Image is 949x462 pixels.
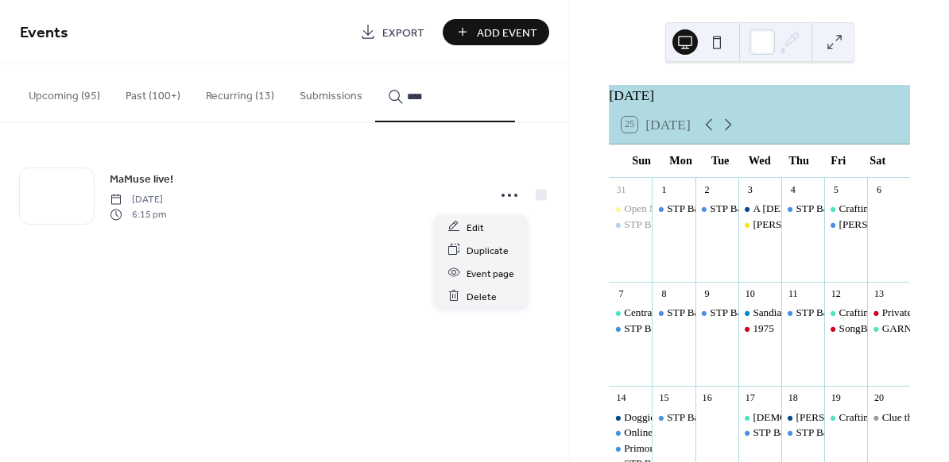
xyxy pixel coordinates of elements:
[743,391,757,405] div: 17
[609,202,652,216] div: Open Mic
[781,425,824,440] div: STP Baby with the bath water rehearsals
[738,218,781,232] div: Matt Flinner Trio opening guest Briony Hunn
[614,391,628,405] div: 14
[738,321,781,336] div: 1975
[652,410,695,425] div: STP Baby with the bath water rehearsals
[614,287,628,301] div: 7
[467,288,497,305] span: Delete
[609,85,910,106] div: [DATE]
[858,144,897,177] div: Sat
[624,425,849,440] div: Online Silent Auction for Campout for the cause ends
[609,321,652,336] div: STP Baby with the bath water rehearsals
[287,64,375,121] button: Submissions
[700,183,714,196] div: 2
[740,144,780,177] div: Wed
[667,306,837,320] div: STP Baby with the bath water rehearsals
[624,441,854,456] div: Primordial Sound Meditation with [PERSON_NAME]
[738,306,781,320] div: Sandia Hearing Aid Center
[796,410,880,425] div: [PERSON_NAME]
[609,441,652,456] div: Primordial Sound Meditation with Priti Chanda Klco
[382,25,424,41] span: Export
[781,202,824,216] div: STP Baby with the bath water rehearsals
[348,19,436,45] a: Export
[622,144,661,177] div: Sun
[839,202,902,216] div: Crafting Circle
[609,410,652,425] div: Doggie Market
[824,202,867,216] div: Crafting Circle
[824,410,867,425] div: Crafting Circle
[867,410,910,425] div: Clue the Movie
[624,218,794,232] div: STP Baby with the bath water rehearsals
[824,321,867,336] div: SongBird Rehearsal
[609,218,652,232] div: STP Baby with the bath water rehearsals
[609,306,652,320] div: Central Colorado Humanist
[786,183,800,196] div: 4
[467,242,509,259] span: Duplicate
[110,170,173,188] a: MaMuse live!
[839,410,902,425] div: Crafting Circle
[110,171,173,188] span: MaMuse live!
[786,391,800,405] div: 18
[667,410,837,425] div: STP Baby with the bath water rehearsals
[695,306,738,320] div: STP Baby with the bath water rehearsals
[781,306,824,320] div: STP Baby with the bath water rehearsals
[753,306,866,320] div: Sandia Hearing Aid Center
[657,287,671,301] div: 8
[867,306,910,320] div: Private rehearsal
[872,391,885,405] div: 20
[824,306,867,320] div: Crafting Circle
[781,410,824,425] div: Reed Foehl
[700,287,714,301] div: 9
[829,391,842,405] div: 19
[661,144,701,177] div: Mon
[753,425,923,440] div: STP Baby with the bath water rehearsals
[882,410,947,425] div: Clue the Movie
[652,202,695,216] div: STP Baby with the bath water rehearsals
[652,306,695,320] div: STP Baby with the bath water rehearsals
[824,218,867,232] div: Salida Moth Mixed ages auditions
[829,287,842,301] div: 12
[839,306,902,320] div: Crafting Circle
[753,202,944,216] div: A [DEMOGRAPHIC_DATA] Board Meeting
[443,19,549,45] button: Add Event
[614,183,628,196] div: 31
[113,64,193,121] button: Past (100+)
[657,391,671,405] div: 15
[695,202,738,216] div: STP Baby with the bath water rehearsals
[743,183,757,196] div: 3
[193,64,287,121] button: Recurring (13)
[753,321,773,336] div: 1975
[738,425,781,440] div: STP Baby with the bath water rehearsals
[110,207,166,221] span: 6:15 pm
[867,321,910,336] div: GARNA presents Colorado Environmental Film Fest
[700,391,714,405] div: 16
[609,425,652,440] div: Online Silent Auction for Campout for the cause ends
[467,265,514,282] span: Event page
[467,219,484,236] span: Edit
[700,144,740,177] div: Tue
[624,202,666,216] div: Open Mic
[110,193,166,207] span: [DATE]
[779,144,819,177] div: Thu
[624,306,757,320] div: Central [US_STATE] Humanist
[657,183,671,196] div: 1
[872,183,885,196] div: 6
[710,306,880,320] div: STP Baby with the bath water rehearsals
[829,183,842,196] div: 5
[743,287,757,301] div: 10
[738,410,781,425] div: Shamanic Healing Circle with Sarah Sol
[624,321,794,336] div: STP Baby with the bath water rehearsals
[624,410,688,425] div: Doggie Market
[872,287,885,301] div: 13
[839,321,924,336] div: SongBird Rehearsal
[20,17,68,48] span: Events
[477,25,537,41] span: Add Event
[786,287,800,301] div: 11
[738,202,781,216] div: A Church Board Meeting
[710,202,880,216] div: STP Baby with the bath water rehearsals
[16,64,113,121] button: Upcoming (95)
[667,202,837,216] div: STP Baby with the bath water rehearsals
[819,144,858,177] div: Fri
